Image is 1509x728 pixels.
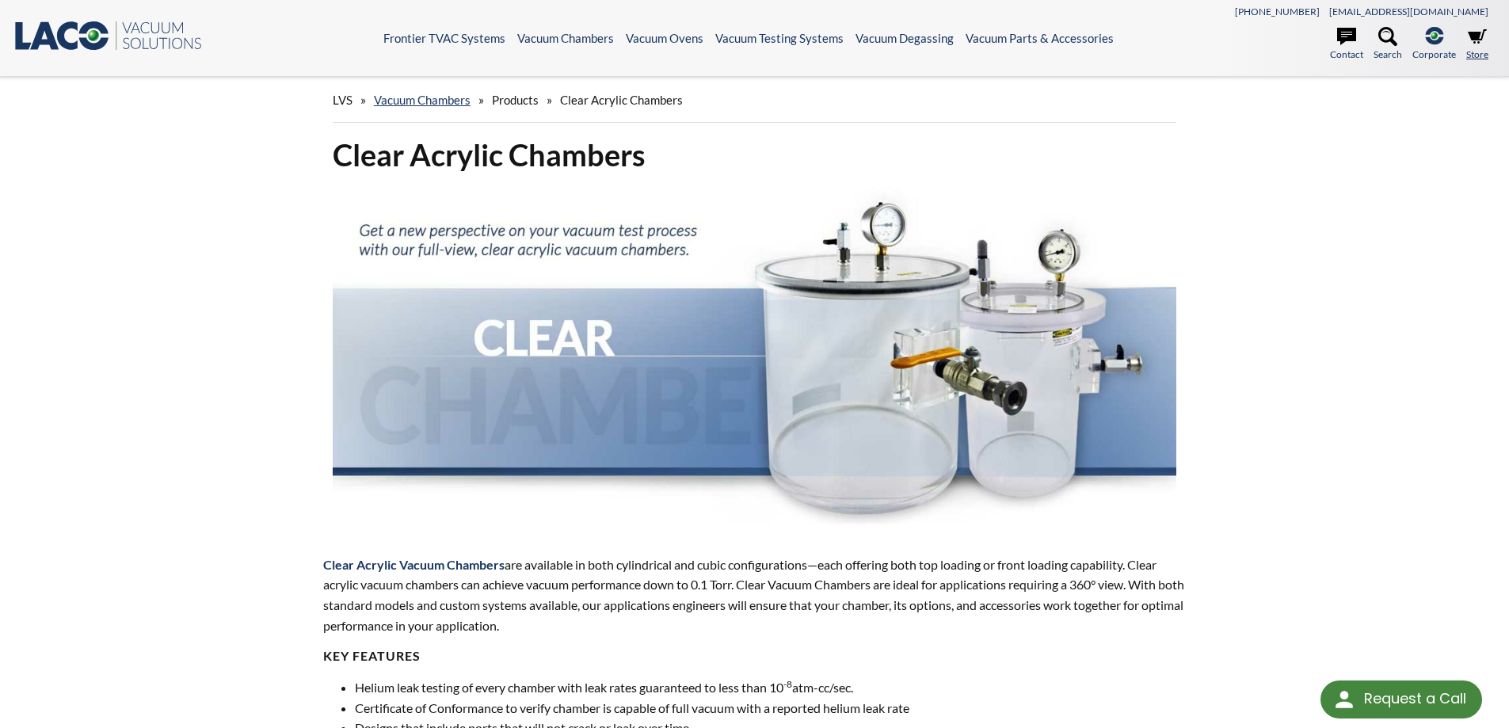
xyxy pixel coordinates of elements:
p: are available in both cylindrical and cubic configurations—each offering both top loading or fron... [323,555,1187,635]
div: Request a Call [1320,680,1482,718]
img: round button [1332,687,1357,712]
a: Search [1374,27,1402,62]
span: Clear Acrylic Chambers [560,93,683,107]
h1: Clear Acrylic Chambers [333,135,1177,174]
a: Store [1466,27,1488,62]
a: [EMAIL_ADDRESS][DOMAIN_NAME] [1329,6,1488,17]
a: Vacuum Ovens [626,31,703,45]
div: Request a Call [1364,680,1466,717]
span: Corporate [1412,47,1456,62]
a: Frontier TVAC Systems [383,31,505,45]
li: Helium leak testing of every chamber with leak rates guaranteed to less than 10 atm-cc/sec. [355,677,1187,698]
span: LVS [333,93,352,107]
a: Vacuum Degassing [855,31,954,45]
a: Vacuum Testing Systems [715,31,844,45]
h4: KEY FEATURES [323,648,1187,665]
span: Products [492,93,539,107]
a: Vacuum Chambers [517,31,614,45]
a: Vacuum Parts & Accessories [966,31,1114,45]
sup: -8 [783,678,792,690]
div: » » » [333,78,1177,123]
span: Clear Acrylic Vacuum Chambers [323,557,505,572]
li: Certificate of Conformance to verify chamber is capable of full vacuum with a reported helium lea... [355,698,1187,718]
a: [PHONE_NUMBER] [1235,6,1320,17]
a: Vacuum Chambers [374,93,471,107]
img: Clear Chambers header [333,187,1177,524]
a: Contact [1330,27,1363,62]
